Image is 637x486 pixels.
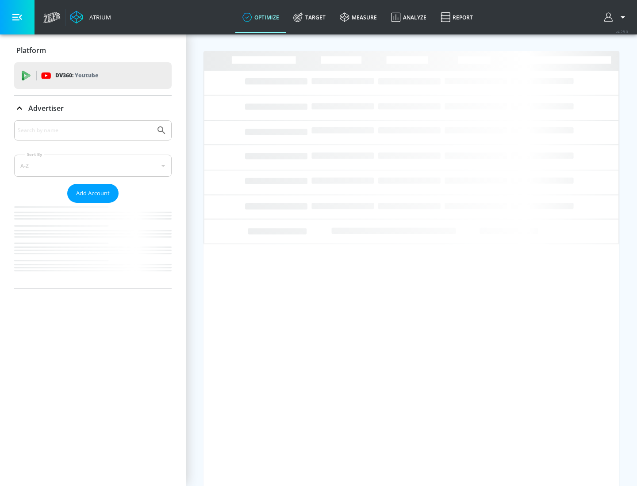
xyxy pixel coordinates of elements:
span: v 4.28.0 [616,29,628,34]
div: Advertiser [14,96,172,121]
p: Advertiser [28,103,64,113]
div: Atrium [86,13,111,21]
p: Platform [16,46,46,55]
div: A-Z [14,155,172,177]
p: DV360: [55,71,98,80]
div: Platform [14,38,172,63]
div: DV360: Youtube [14,62,172,89]
a: Atrium [70,11,111,24]
a: Target [286,1,333,33]
button: Add Account [67,184,119,203]
a: measure [333,1,384,33]
a: Analyze [384,1,434,33]
a: Report [434,1,480,33]
label: Sort By [25,152,44,157]
p: Youtube [75,71,98,80]
nav: list of Advertiser [14,203,172,289]
input: Search by name [18,125,152,136]
a: optimize [235,1,286,33]
div: Advertiser [14,120,172,289]
span: Add Account [76,188,110,198]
